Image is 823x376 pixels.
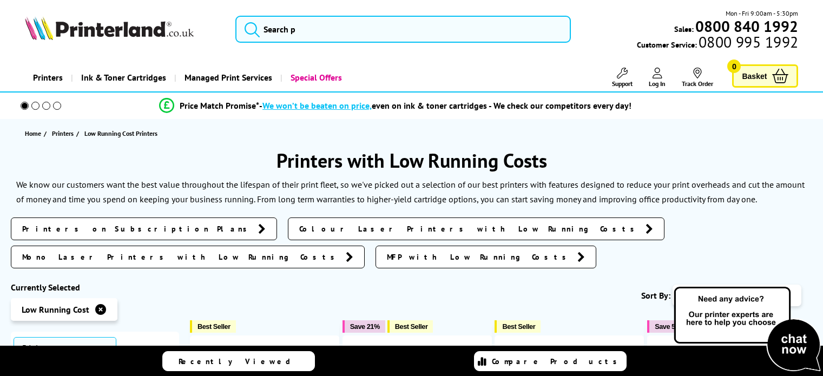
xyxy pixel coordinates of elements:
[52,128,76,139] a: Printers
[259,100,631,111] div: - even on ink & toner cartridges - We check our competitors every day!
[647,320,686,333] button: Save 5%
[22,252,340,262] span: Mono Laser Printers with Low Running Costs
[674,24,694,34] span: Sales:
[16,179,805,205] p: We know our customers want the best value throughout the lifespan of their print fleet, so we've ...
[180,100,259,111] span: Price Match Promise*
[637,37,798,50] span: Customer Service:
[387,320,433,333] button: Best Seller
[395,322,428,331] span: Best Seller
[387,252,572,262] span: MFP with Low Running Costs
[727,60,741,73] span: 0
[726,8,798,18] span: Mon - Fri 9:00am - 5:30pm
[25,128,44,139] a: Home
[84,129,157,137] span: Low Running Cost Printers
[495,320,541,333] button: Best Seller
[262,100,372,111] span: We won’t be beaten on price,
[11,282,179,293] div: Currently Selected
[694,21,798,31] a: 0800 840 1992
[697,37,798,47] span: 0800 995 1992
[649,80,666,88] span: Log In
[174,64,280,91] a: Managed Print Services
[22,304,89,315] span: Low Running Cost
[641,290,670,301] span: Sort By:
[288,217,664,240] a: Colour Laser Printers with Low Running Costs
[655,322,681,331] span: Save 5%
[502,322,535,331] span: Best Seller
[612,80,633,88] span: Support
[671,285,823,374] img: Open Live Chat window
[474,351,627,371] a: Compare Products
[197,322,231,331] span: Best Seller
[11,246,365,268] a: Mono Laser Printers with Low Running Costs
[162,351,315,371] a: Recently Viewed
[439,344,486,355] div: 5 In Stock
[695,16,798,36] b: 0800 840 1992
[25,16,222,42] a: Printerland Logo
[11,148,812,173] h1: Printers with Low Running Costs
[592,344,638,355] div: 5 In Stock
[190,320,236,333] button: Best Seller
[343,320,385,333] button: Save 21%
[732,64,798,88] a: Basket 0
[682,68,713,88] a: Track Order
[612,68,633,88] a: Support
[5,96,785,115] li: modal_Promise
[11,217,277,240] a: Printers on Subscription Plans
[235,16,571,43] input: Search p
[280,64,350,91] a: Special Offers
[25,64,71,91] a: Printers
[299,223,640,234] span: Colour Laser Printers with Low Running Costs
[287,344,333,355] div: 1 In Stock
[25,16,194,40] img: Printerland Logo
[492,357,623,366] span: Compare Products
[742,69,767,83] span: Basket
[376,246,596,268] a: MFP with Low Running Costs
[649,68,666,88] a: Log In
[52,128,74,139] span: Printers
[71,64,174,91] a: Ink & Toner Cartridges
[179,357,301,366] span: Recently Viewed
[81,64,166,91] span: Ink & Toner Cartridges
[22,223,253,234] span: Printers on Subscription Plans
[350,322,380,331] span: Save 21%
